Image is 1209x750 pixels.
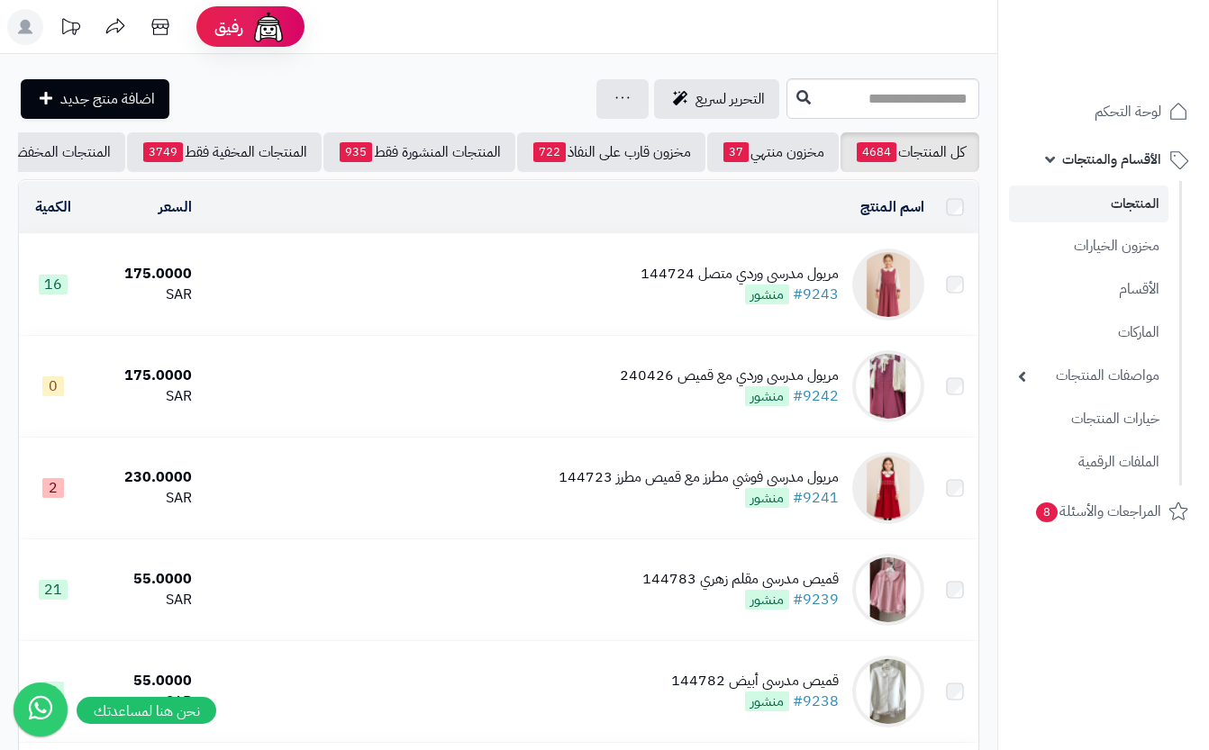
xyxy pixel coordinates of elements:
a: اضافة منتج جديد [21,79,169,119]
a: كل المنتجات4684 [841,132,979,172]
a: الملفات الرقمية [1009,443,1168,482]
div: مريول مدرسي وردي مع قميص 240426 [620,366,839,386]
a: المراجعات والأسئلة8 [1009,490,1198,533]
a: مخزون قارب على النفاذ722 [517,132,705,172]
a: #9239 [793,589,839,610]
span: رفيق [214,16,243,38]
a: المنتجات المنشورة فقط935 [323,132,515,172]
span: التحرير لسريع [695,88,765,110]
span: لوحة التحكم [1095,99,1161,124]
div: 175.0000 [95,366,192,386]
div: 230.0000 [95,467,192,488]
img: ai-face.png [250,9,286,45]
span: 722 [533,142,566,162]
a: لوحة التحكم [1009,90,1198,133]
div: 175.0000 [95,264,192,285]
a: مواصفات المنتجات [1009,357,1168,395]
a: المنتجات [1009,185,1168,222]
span: 21 [39,580,68,600]
span: 37 [723,142,749,162]
a: #9243 [793,284,839,305]
img: مريول مدرسي وردي مع قميص 240426 [852,350,924,422]
a: الكمية [35,196,71,218]
span: 3749 [143,142,183,162]
span: منشور [745,590,789,610]
span: المراجعات والأسئلة [1034,499,1161,524]
a: التحرير لسريع [654,79,779,119]
div: 55.0000 [95,569,192,590]
span: 16 [39,275,68,294]
span: 4684 [857,142,896,162]
div: SAR [95,386,192,407]
a: مخزون منتهي37 [707,132,839,172]
span: 8 [42,682,64,701]
span: منشور [745,691,789,711]
a: الماركات [1009,313,1168,352]
div: مريول مدرسي فوشي مطرز مع قميص مطرز 144723 [559,467,839,488]
span: منشور [745,386,789,406]
a: المنتجات المخفية فقط3749 [127,132,322,172]
a: #9242 [793,385,839,407]
div: مريول مدرسي وردي متصل 144724 [641,264,839,285]
span: منشور [745,488,789,508]
div: SAR [95,590,192,610]
div: SAR [95,488,192,509]
span: 2 [42,478,64,498]
a: #9238 [793,691,839,712]
span: الأقسام والمنتجات [1062,147,1161,172]
div: 55.0000 [95,671,192,691]
a: خيارات المنتجات [1009,400,1168,438]
img: مريول مدرسي وردي متصل 144724 [852,248,924,321]
span: 935 [340,142,372,162]
a: السعر [159,196,192,218]
span: منشور [745,285,789,304]
img: قميص مدرسي مقلم زهري 144783 [852,554,924,626]
a: #9241 [793,487,839,509]
div: قميص مدرسي مقلم زهري 144783 [642,569,839,590]
div: قميص مدرسي أبيض 144782 [671,671,839,691]
span: 0 [42,376,64,396]
span: 8 [1036,502,1058,522]
img: logo-2.png [1086,50,1192,88]
div: SAR [95,285,192,305]
a: تحديثات المنصة [48,9,93,50]
img: قميص مدرسي أبيض 144782 [852,655,924,727]
div: SAR [95,691,192,712]
a: مخزون الخيارات [1009,227,1168,266]
a: اسم المنتج [860,196,924,218]
a: الأقسام [1009,270,1168,309]
img: مريول مدرسي فوشي مطرز مع قميص مطرز 144723 [852,452,924,524]
span: اضافة منتج جديد [60,88,155,110]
